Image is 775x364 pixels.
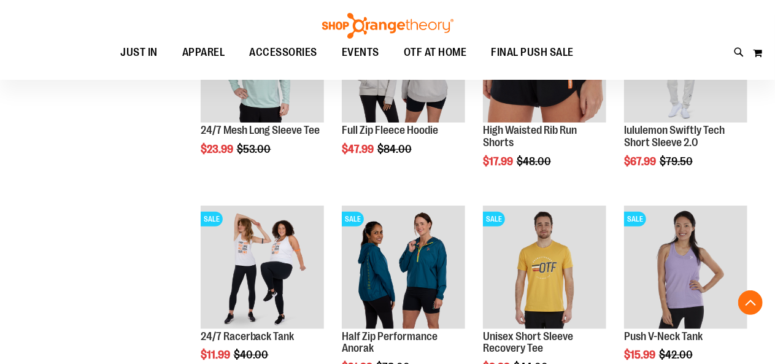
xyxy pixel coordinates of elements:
[483,206,606,329] img: Product image for Unisex Short Sleeve Recovery Tee
[201,206,324,331] a: 24/7 Racerback TankSALE
[120,39,158,66] span: JUST IN
[170,39,237,67] a: APPAREL
[624,206,747,331] a: Product image for Push V-Neck TankSALE
[201,143,235,155] span: $23.99
[342,206,465,331] a: Half Zip Performance AnorakSALE
[624,349,657,361] span: $15.99
[659,349,695,361] span: $42.00
[201,206,324,329] img: 24/7 Racerback Tank
[249,39,317,66] span: ACCESSORIES
[342,330,438,355] a: Half Zip Performance Anorak
[660,155,695,168] span: $79.50
[483,212,505,227] span: SALE
[108,39,170,67] a: JUST IN
[342,39,379,66] span: EVENTS
[483,330,573,355] a: Unisex Short Sleeve Recovery Tee
[330,39,391,67] a: EVENTS
[483,124,577,149] a: High Waisted Rib Run Shorts
[483,206,606,331] a: Product image for Unisex Short Sleeve Recovery TeeSALE
[237,39,330,67] a: ACCESSORIES
[624,330,703,343] a: Push V-Neck Tank
[320,13,455,39] img: Shop Orangetheory
[624,155,658,168] span: $67.99
[342,143,376,155] span: $47.99
[738,290,763,315] button: Back To Top
[517,155,553,168] span: $48.00
[201,349,232,361] span: $11.99
[342,212,364,227] span: SALE
[201,212,223,227] span: SALE
[624,124,725,149] a: lululemon Swiftly Tech Short Sleeve 2.0
[237,143,273,155] span: $53.00
[391,39,479,67] a: OTF AT HOME
[342,124,438,136] a: Full Zip Fleece Hoodie
[234,349,271,361] span: $40.00
[377,143,414,155] span: $84.00
[342,206,465,329] img: Half Zip Performance Anorak
[624,212,646,227] span: SALE
[624,206,747,329] img: Product image for Push V-Neck Tank
[479,39,586,66] a: FINAL PUSH SALE
[201,330,295,343] a: 24/7 Racerback Tank
[491,39,574,66] span: FINAL PUSH SALE
[404,39,467,66] span: OTF AT HOME
[182,39,225,66] span: APPAREL
[483,155,515,168] span: $17.99
[201,124,320,136] a: 24/7 Mesh Long Sleeve Tee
